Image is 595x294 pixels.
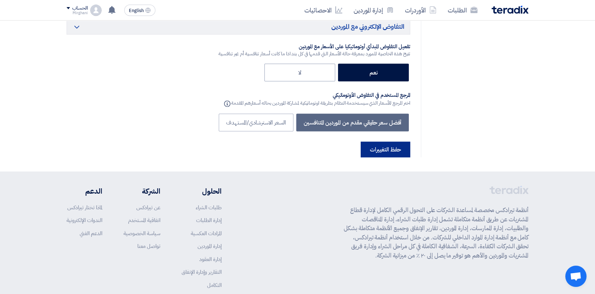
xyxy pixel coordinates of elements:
[124,229,160,237] a: سياسة الخصوصية
[223,99,410,107] div: اختر المرجع للأسعار الذي سيستخدمة النظام بطريقة اوتوماتيكية لمشاركة الموردين بحاله أسعارهم المقدمة
[338,64,409,82] label: نعم
[191,229,222,237] a: المزادات العكسية
[207,281,222,289] a: التكامل
[199,255,222,263] a: إدارة العقود
[299,2,348,18] a: الاحصائيات
[137,242,160,250] a: تواصل معنا
[218,43,410,50] div: تفعيل التفاوض المبدأي أوتوماتيكيا على الأسعار مع الموردين
[196,216,222,224] a: إدارة الطلبات
[264,64,335,82] label: لا
[67,11,87,15] div: Mirghani
[198,242,222,250] a: إدارة الموردين
[80,229,102,237] a: الدعم الفني
[399,2,442,18] a: الأوردرات
[296,114,409,132] label: أفضل سعر حقيقي مقدم من الموردين المتنافسين
[361,142,410,157] button: حفظ التغييرات
[124,186,160,196] li: الشركة
[136,204,160,211] a: عن تيرادكس
[219,114,293,132] label: السعر الاسترشادي/المستهدف
[196,204,222,211] a: طلبات الشراء
[67,216,102,224] a: الندوات الإلكترونية
[223,92,410,99] div: المرجع المستخدم في التفاوض الأوتوماتيكي
[90,5,102,16] img: profile_test.png
[344,206,528,260] p: أنظمة تيرادكس مخصصة لمساعدة الشركات على التحول الرقمي الكامل لإدارة قطاع المشتريات عن طريق أنظمة ...
[565,266,587,287] div: Open chat
[67,204,102,211] a: لماذا تختار تيرادكس
[67,186,102,196] li: الدعم
[218,50,410,57] div: تتيح هذة الخاصية للمورد بمعرفة حالة الأسعار التي قدمها في كل بند اذا ما كانت أسعار تنافسية أم غير...
[124,5,155,16] button: English
[442,2,483,18] a: الطلبات
[348,2,399,18] a: إدارة الموردين
[182,186,222,196] li: الحلول
[72,5,87,11] div: الحساب
[128,216,160,224] a: اتفاقية المستخدم
[67,18,410,34] h5: التفاوض الإلكتروني مع الموردين
[182,268,222,276] a: التقارير وإدارة الإنفاق
[492,6,528,14] img: Teradix logo
[129,8,144,13] span: English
